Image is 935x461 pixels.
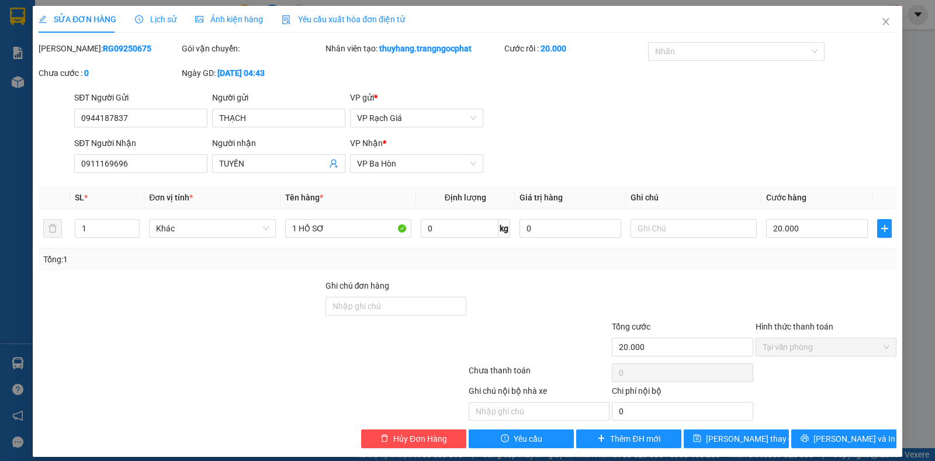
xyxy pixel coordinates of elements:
span: Khác [156,220,268,237]
button: deleteHủy Đơn Hàng [361,429,466,448]
div: Người nhận [212,137,345,150]
div: Ghi chú nội bộ nhà xe [469,384,610,402]
span: Tổng cước [612,322,650,331]
b: thuyhang.trangngocphat [379,44,472,53]
span: exclamation-circle [501,434,509,443]
span: SL [75,193,84,202]
div: Chi phí nội bộ [612,384,753,402]
span: [PERSON_NAME] và In [813,432,895,445]
b: RG09250675 [103,44,151,53]
input: Ghi chú đơn hàng [325,297,466,316]
div: [PERSON_NAME]: [39,42,179,55]
span: VP Nhận [350,138,383,148]
span: SỬA ĐƠN HÀNG [39,15,116,24]
span: user-add [329,159,338,168]
div: SĐT Người Nhận [74,137,207,150]
span: Định lượng [445,193,486,202]
button: plusThêm ĐH mới [576,429,681,448]
span: Đơn vị tính [149,193,193,202]
button: save[PERSON_NAME] thay đổi [684,429,789,448]
b: 20.000 [541,44,566,53]
th: Ghi chú [626,186,761,209]
input: Ghi Chú [631,219,757,238]
span: save [693,434,701,443]
span: printer [801,434,809,443]
div: SĐT Người Gửi [74,91,207,104]
button: printer[PERSON_NAME] và In [791,429,896,448]
span: VP Ba Hòn [357,155,476,172]
button: exclamation-circleYêu cầu [469,429,574,448]
span: VP Rạch Giá [357,109,476,127]
div: VP gửi [350,91,483,104]
label: Hình thức thanh toán [756,322,833,331]
div: Chưa thanh toán [467,364,611,384]
span: kg [498,219,510,238]
div: Tổng: 1 [43,253,362,266]
div: Nhân viên tạo: [325,42,503,55]
span: Yêu cầu [514,432,542,445]
span: Yêu cầu xuất hóa đơn điện tử [282,15,405,24]
button: plus [877,219,892,238]
div: Ngày GD: [182,67,323,79]
span: picture [195,15,203,23]
div: Gói vận chuyển: [182,42,323,55]
input: Nhập ghi chú [469,402,610,421]
span: [PERSON_NAME] thay đổi [706,432,799,445]
span: plus [878,224,891,233]
button: delete [43,219,62,238]
span: Thêm ĐH mới [610,432,660,445]
span: Tên hàng [285,193,323,202]
label: Ghi chú đơn hàng [325,281,390,290]
button: Close [870,6,902,39]
span: Tại văn phòng [763,338,889,356]
b: [DATE] 04:43 [217,68,265,78]
span: clock-circle [135,15,143,23]
div: Cước rồi : [504,42,645,55]
div: Người gửi [212,91,345,104]
span: Cước hàng [766,193,806,202]
div: Chưa cước : [39,67,179,79]
span: Lịch sử [135,15,176,24]
span: edit [39,15,47,23]
span: delete [380,434,389,443]
span: plus [597,434,605,443]
input: VD: Bàn, Ghế [285,219,411,238]
span: close [881,17,891,26]
b: 0 [84,68,89,78]
span: Giá trị hàng [520,193,563,202]
span: Hủy Đơn Hàng [393,432,447,445]
img: icon [282,15,291,25]
span: Ảnh kiện hàng [195,15,263,24]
